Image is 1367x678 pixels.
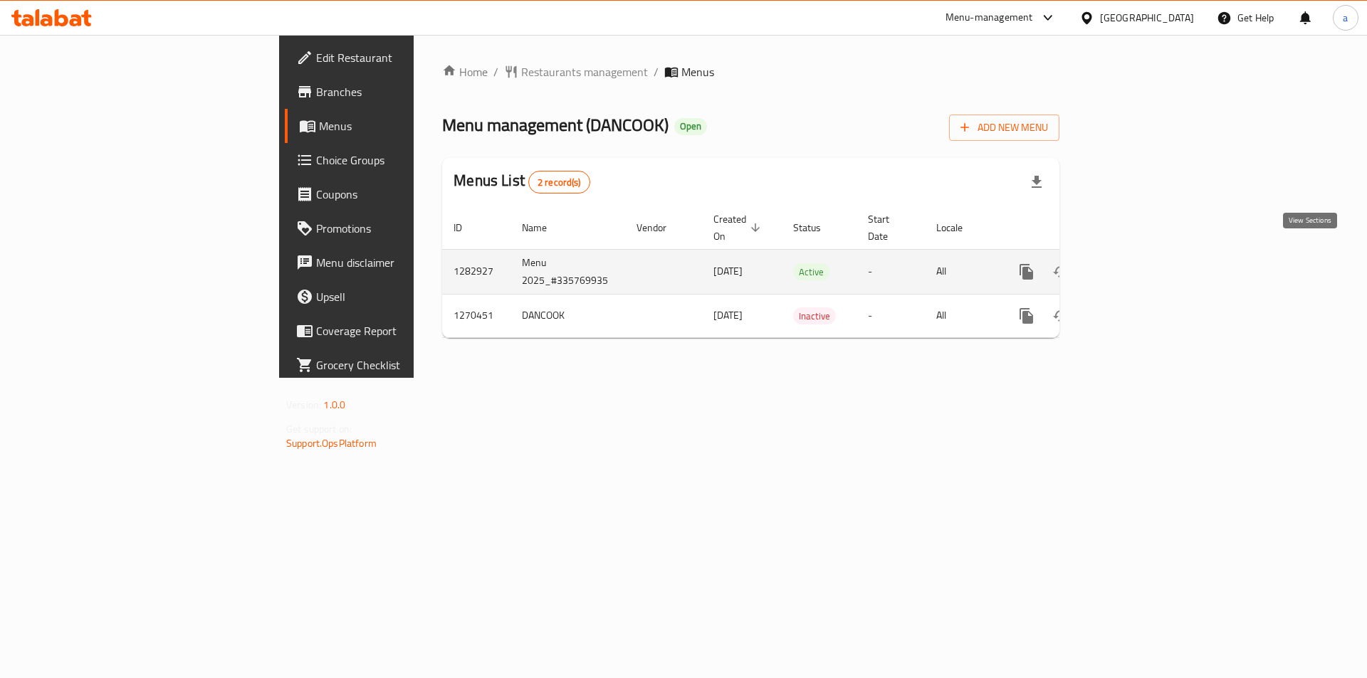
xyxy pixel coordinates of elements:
[510,249,625,294] td: Menu 2025_#335769935
[868,211,908,245] span: Start Date
[442,63,1059,80] nav: breadcrumb
[529,176,590,189] span: 2 record(s)
[285,177,508,211] a: Coupons
[960,119,1048,137] span: Add New Menu
[1010,255,1044,289] button: more
[793,264,829,280] span: Active
[1010,299,1044,333] button: more
[925,249,998,294] td: All
[1044,299,1078,333] button: Change Status
[316,322,496,339] span: Coverage Report
[504,63,648,80] a: Restaurants management
[713,306,743,324] span: [DATE]
[793,219,839,236] span: Status
[285,314,508,348] a: Coverage Report
[316,49,496,66] span: Edit Restaurant
[946,9,1033,26] div: Menu-management
[522,219,565,236] span: Name
[316,186,496,203] span: Coupons
[316,152,496,169] span: Choice Groups
[442,109,669,141] span: Menu management ( DANCOOK )
[521,63,648,80] span: Restaurants management
[286,434,377,452] a: Support.OpsPlatform
[793,308,836,324] span: Inactive
[316,254,496,271] span: Menu disclaimer
[454,170,590,194] h2: Menus List
[857,249,925,294] td: -
[285,109,508,143] a: Menus
[285,280,508,314] a: Upsell
[713,262,743,280] span: [DATE]
[654,63,659,80] li: /
[949,115,1059,141] button: Add New Menu
[681,63,714,80] span: Menus
[454,219,481,236] span: ID
[319,117,496,134] span: Menus
[316,220,496,237] span: Promotions
[674,120,707,132] span: Open
[925,294,998,337] td: All
[510,294,625,337] td: DANCOOK
[1020,165,1054,199] div: Export file
[285,348,508,382] a: Grocery Checklist
[285,75,508,109] a: Branches
[285,143,508,177] a: Choice Groups
[286,420,352,438] span: Get support on:
[316,288,496,305] span: Upsell
[285,41,508,75] a: Edit Restaurant
[857,294,925,337] td: -
[286,396,321,414] span: Version:
[285,245,508,280] a: Menu disclaimer
[936,219,981,236] span: Locale
[713,211,765,245] span: Created On
[637,219,685,236] span: Vendor
[528,171,590,194] div: Total records count
[1343,10,1348,26] span: a
[285,211,508,245] a: Promotions
[442,206,1158,338] table: enhanced table
[793,263,829,280] div: Active
[316,356,496,374] span: Grocery Checklist
[1100,10,1194,26] div: [GEOGRAPHIC_DATA]
[1044,255,1078,289] button: Change Status
[316,83,496,100] span: Branches
[323,396,345,414] span: 1.0.0
[674,118,707,135] div: Open
[998,206,1158,250] th: Actions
